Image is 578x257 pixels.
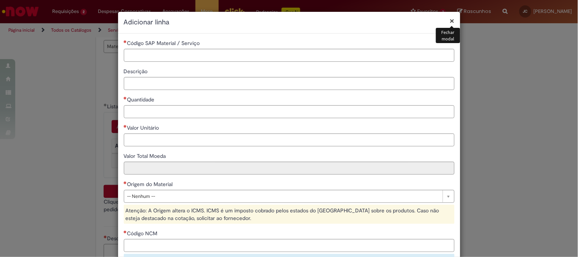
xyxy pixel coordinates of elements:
input: Quantidade [124,105,455,118]
input: Descrição [124,77,455,90]
span: Descrição [124,68,149,75]
span: Quantidade [127,96,156,103]
h2: Adicionar linha [124,18,455,27]
span: Origem do Material [127,181,175,188]
span: Necessários [124,230,127,233]
span: Necessários [124,40,127,43]
button: Fechar modal [450,17,455,25]
span: Somente leitura - Valor Total Moeda [124,153,168,159]
input: Código NCM [124,239,455,252]
span: Código NCM [127,230,159,237]
input: Valor Unitário [124,133,455,146]
span: Necessários [124,181,127,184]
span: Necessários [124,96,127,100]
span: Valor Unitário [127,124,161,131]
div: Atenção: A Origem altera o ICMS. ICMS é um imposto cobrado pelos estados do [GEOGRAPHIC_DATA] sob... [124,205,455,224]
span: Necessários [124,125,127,128]
span: -- Nenhum -- [127,190,439,202]
span: Código SAP Material / Serviço [127,40,202,47]
input: Valor Total Moeda [124,162,455,175]
input: Código SAP Material / Serviço [124,49,455,62]
div: Fechar modal [436,28,460,43]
